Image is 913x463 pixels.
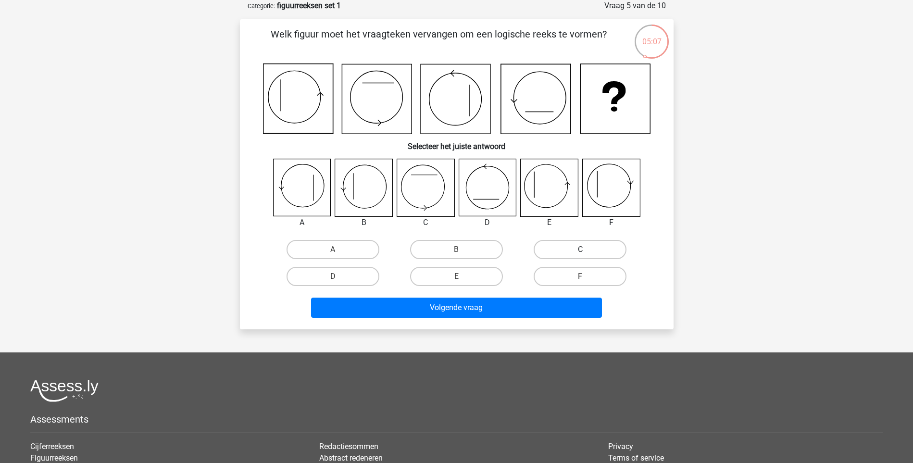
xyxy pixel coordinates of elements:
div: D [451,217,524,228]
h6: Selecteer het juiste antwoord [255,134,658,151]
h5: Assessments [30,413,883,425]
label: B [410,240,503,259]
div: B [327,217,400,228]
button: Volgende vraag [311,298,602,318]
a: Abstract redeneren [319,453,383,463]
div: 05:07 [634,24,670,48]
a: Cijferreeksen [30,442,74,451]
div: F [575,217,648,228]
p: Welk figuur moet het vraagteken vervangen om een logische reeks te vormen? [255,27,622,56]
div: E [513,217,586,228]
strong: figuurreeksen set 1 [277,1,341,10]
a: Figuurreeksen [30,453,78,463]
label: E [410,267,503,286]
small: Categorie: [248,2,275,10]
label: F [534,267,626,286]
img: Assessly logo [30,379,99,402]
div: C [389,217,462,228]
label: D [287,267,379,286]
a: Terms of service [608,453,664,463]
label: A [287,240,379,259]
div: A [266,217,338,228]
a: Privacy [608,442,633,451]
a: Redactiesommen [319,442,378,451]
label: C [534,240,626,259]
